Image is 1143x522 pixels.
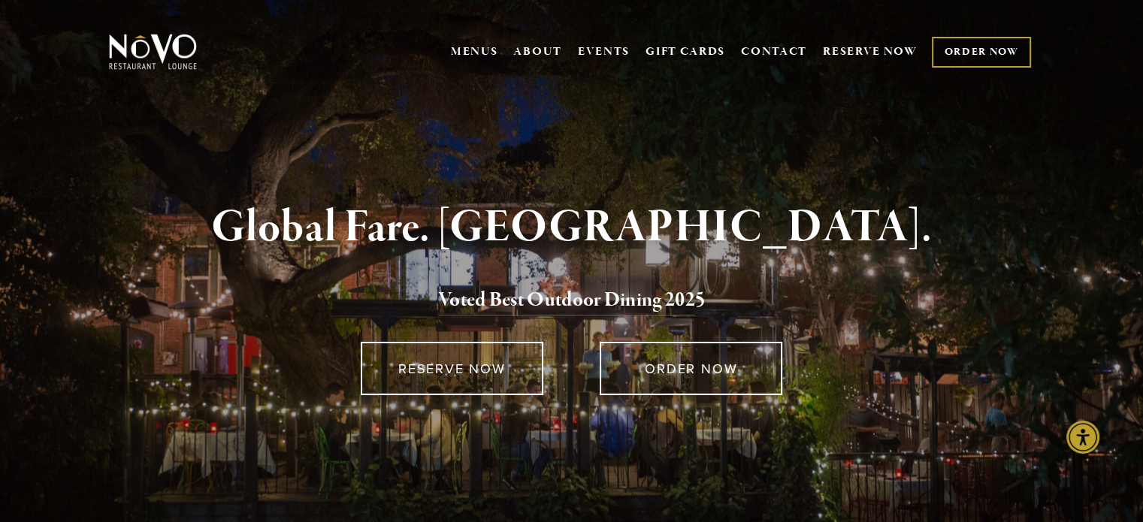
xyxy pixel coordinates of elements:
h2: 5 [134,285,1010,316]
a: RESERVE NOW [823,38,918,66]
img: Novo Restaurant &amp; Lounge [106,33,200,71]
a: CONTACT [741,38,807,66]
a: ABOUT [513,44,562,59]
a: ORDER NOW [932,37,1030,68]
a: GIFT CARDS [646,38,725,66]
a: ORDER NOW [600,342,782,395]
strong: Global Fare. [GEOGRAPHIC_DATA]. [211,199,932,256]
a: Voted Best Outdoor Dining 202 [438,287,695,315]
a: RESERVE NOW [361,342,543,395]
a: MENUS [451,44,498,59]
a: EVENTS [578,44,630,59]
div: Accessibility Menu [1066,421,1099,454]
